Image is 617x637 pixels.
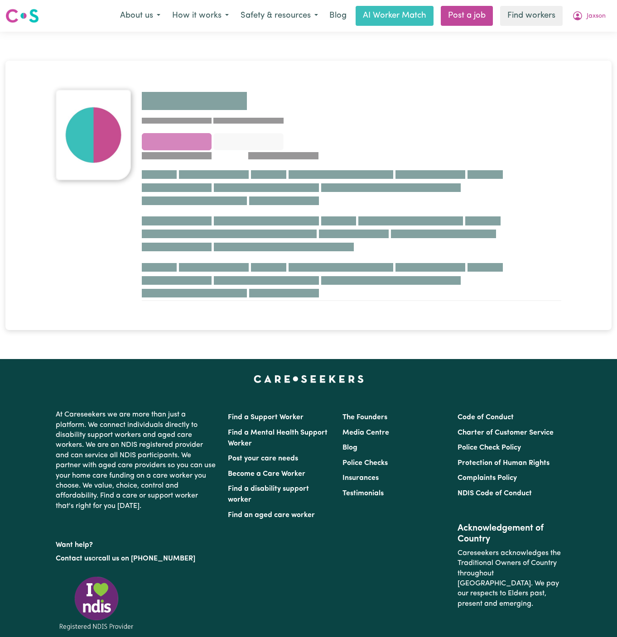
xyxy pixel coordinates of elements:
[235,6,324,25] button: Safety & resources
[228,455,298,462] a: Post your care needs
[254,375,364,383] a: Careseekers home page
[458,545,561,613] p: Careseekers acknowledges the Traditional Owners of Country throughout [GEOGRAPHIC_DATA]. We pay o...
[114,6,166,25] button: About us
[458,460,550,467] a: Protection of Human Rights
[56,550,217,567] p: or
[342,444,357,451] a: Blog
[458,429,554,436] a: Charter of Customer Service
[342,460,388,467] a: Police Checks
[458,414,514,421] a: Code of Conduct
[98,555,195,562] a: call us on [PHONE_NUMBER]
[342,429,389,436] a: Media Centre
[587,11,606,21] span: Jaxson
[5,5,39,26] a: Careseekers logo
[458,444,521,451] a: Police Check Policy
[228,414,304,421] a: Find a Support Worker
[458,474,517,482] a: Complaints Policy
[342,474,379,482] a: Insurances
[441,6,493,26] a: Post a job
[228,470,305,478] a: Become a Care Worker
[228,485,309,503] a: Find a disability support worker
[228,512,315,519] a: Find an aged care worker
[56,575,137,632] img: Registered NDIS provider
[228,429,328,447] a: Find a Mental Health Support Worker
[5,8,39,24] img: Careseekers logo
[356,6,434,26] a: AI Worker Match
[342,414,387,421] a: The Founders
[500,6,563,26] a: Find workers
[342,490,384,497] a: Testimonials
[166,6,235,25] button: How it works
[458,523,561,545] h2: Acknowledgement of Country
[56,536,217,550] p: Want help?
[566,6,612,25] button: My Account
[56,555,92,562] a: Contact us
[324,6,352,26] a: Blog
[56,406,217,515] p: At Careseekers we are more than just a platform. We connect individuals directly to disability su...
[458,490,532,497] a: NDIS Code of Conduct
